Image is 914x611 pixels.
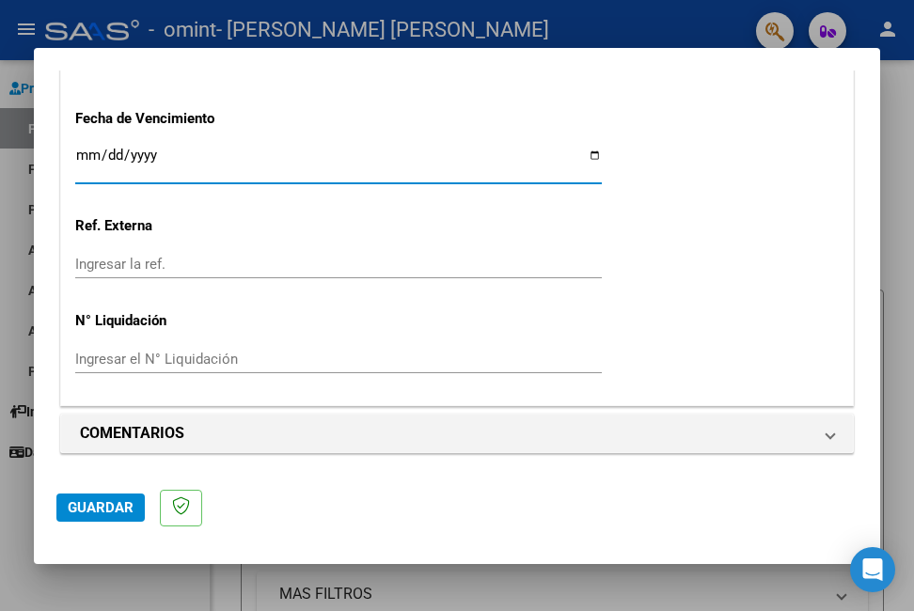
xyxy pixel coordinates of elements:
[75,215,305,237] p: Ref. Externa
[68,499,134,516] span: Guardar
[75,108,305,130] p: Fecha de Vencimiento
[80,422,184,445] h1: COMENTARIOS
[75,310,305,332] p: N° Liquidación
[850,547,895,592] div: Open Intercom Messenger
[61,415,853,452] mat-expansion-panel-header: COMENTARIOS
[56,493,145,522] button: Guardar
